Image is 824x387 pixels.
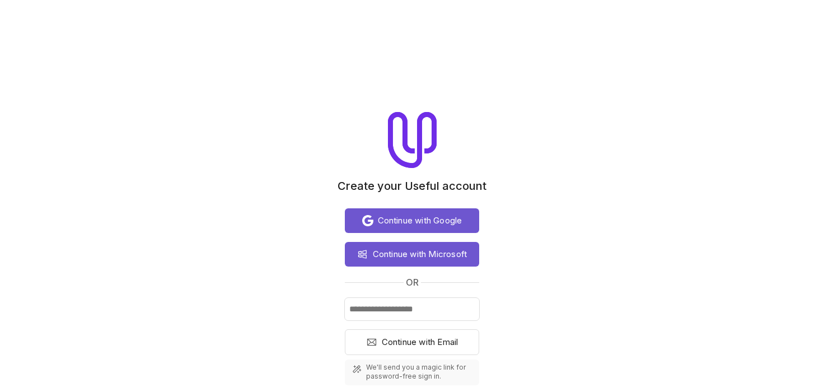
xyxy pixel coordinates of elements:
span: Continue with Google [378,214,462,227]
button: Continue with Google [345,208,479,233]
button: Continue with Email [345,329,479,355]
span: Continue with Microsoft [373,248,467,261]
span: Continue with Email [382,335,458,349]
input: Email [345,298,479,320]
span: We'll send you a magic link for password-free sign in. [366,363,472,381]
span: or [406,276,419,289]
button: Continue with Microsoft [345,242,479,267]
h1: Create your Useful account [338,179,486,193]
